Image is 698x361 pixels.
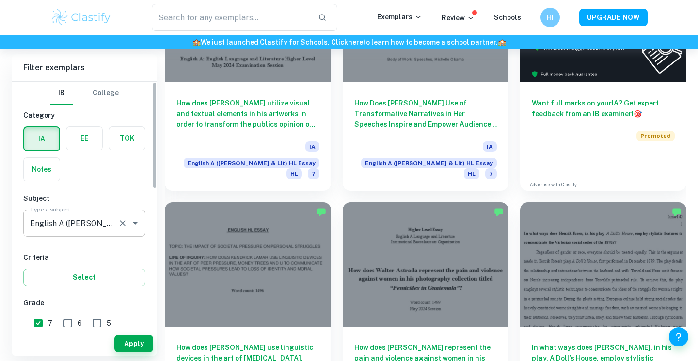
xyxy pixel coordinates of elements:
[498,38,506,46] span: 🏫
[354,98,497,130] h6: How Does [PERSON_NAME] Use of Transformative Narratives in Her Speeches Inspire and Empower Audie...
[286,168,302,179] span: HL
[317,207,326,217] img: Marked
[636,131,675,141] span: Promoted
[494,14,521,21] a: Schools
[48,318,52,329] span: 7
[2,37,696,47] h6: We just launched Clastify for Schools. Click to learn how to become a school partner.
[494,207,504,217] img: Marked
[93,82,119,105] button: College
[184,158,319,168] span: English A ([PERSON_NAME] & Lit) HL Essay
[50,82,73,105] button: IB
[305,141,319,152] span: IA
[152,4,310,31] input: Search for any exemplars...
[361,158,497,168] span: English A ([PERSON_NAME] & Lit) HL Essay
[66,127,102,150] button: EE
[485,168,497,179] span: 7
[23,110,145,120] h6: Category
[464,168,479,179] span: HL
[483,141,497,152] span: IA
[530,181,577,188] a: Advertise with Clastify
[23,269,145,286] button: Select
[192,38,201,46] span: 🏫
[50,82,119,105] div: Filter type choice
[23,298,145,308] h6: Grade
[540,8,560,27] button: HI
[176,98,319,130] h6: How does [PERSON_NAME] utilize visual and textual elements in his artworks in order to transform ...
[669,327,688,346] button: Help and Feedback
[78,318,82,329] span: 6
[128,216,142,230] button: Open
[12,54,157,81] h6: Filter exemplars
[116,216,129,230] button: Clear
[545,12,556,23] h6: HI
[532,98,675,119] h6: Want full marks on your IA ? Get expert feedback from an IB examiner!
[50,8,112,27] img: Clastify logo
[348,38,363,46] a: here
[377,12,422,22] p: Exemplars
[30,205,70,213] label: Type a subject
[109,127,145,150] button: TOK
[107,318,111,329] span: 5
[634,110,642,118] span: 🎯
[24,127,59,150] button: IA
[442,13,475,23] p: Review
[23,193,145,204] h6: Subject
[579,9,648,26] button: UPGRADE NOW
[24,158,60,181] button: Notes
[114,335,153,352] button: Apply
[672,207,682,217] img: Marked
[308,168,319,179] span: 7
[23,252,145,263] h6: Criteria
